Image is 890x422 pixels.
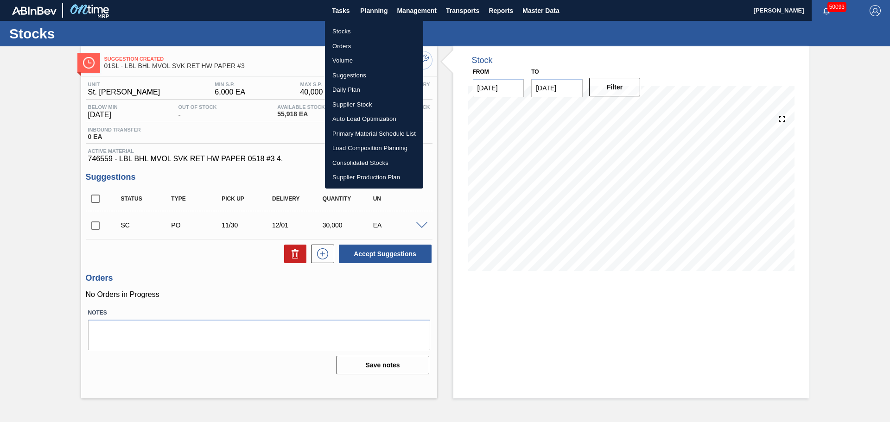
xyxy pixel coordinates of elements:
[325,39,423,54] a: Orders
[325,68,423,83] a: Suggestions
[325,53,423,68] a: Volume
[325,126,423,141] a: Primary Material Schedule List
[325,24,423,39] a: Stocks
[325,82,423,97] a: Daily Plan
[325,97,423,112] a: Supplier Stock
[325,141,423,156] a: Load Composition Planning
[325,112,423,126] a: Auto Load Optimization
[325,156,423,170] a: Consolidated Stocks
[325,170,423,185] a: Supplier Production Plan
